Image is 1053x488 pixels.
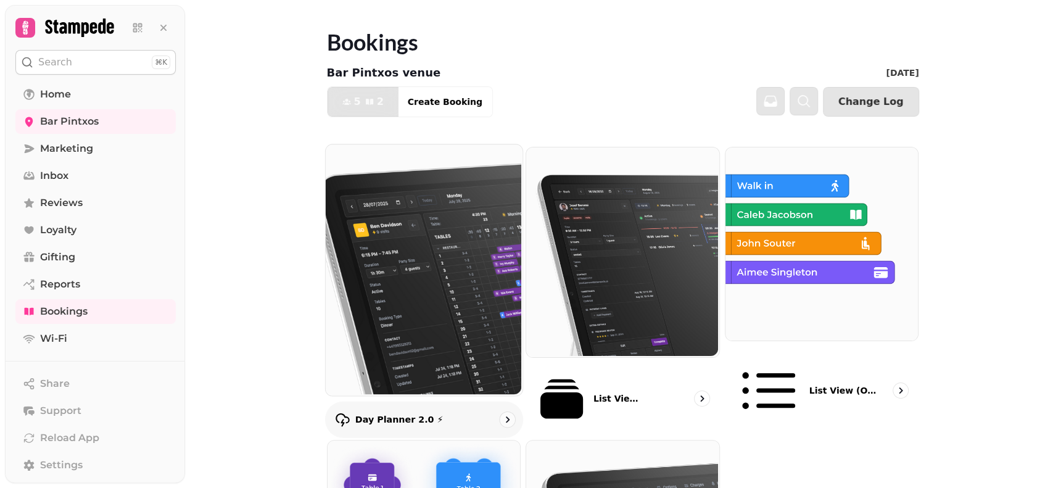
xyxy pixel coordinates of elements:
a: List view (Old - going soon)List view (Old - going soon) [725,147,919,435]
p: [DATE] [886,67,919,79]
span: Wi-Fi [40,331,67,346]
span: Share [40,376,70,391]
span: Bar Pintxos [40,114,99,129]
svg: go to [696,392,708,405]
span: 2 [377,97,384,107]
span: Bookings [40,304,88,319]
span: Support [40,403,81,418]
span: Settings [40,458,83,473]
a: Wi-Fi [15,326,176,351]
span: Inbox [40,168,68,183]
a: Settings [15,453,176,478]
a: Bar Pintxos [15,109,176,134]
div: ⌘K [152,56,170,69]
svg: go to [894,384,907,397]
a: List View 2.0 ⚡ (New)List View 2.0 ⚡ (New) [526,147,720,435]
button: Create Booking [398,87,492,117]
a: Gifting [15,245,176,270]
span: Reviews [40,196,83,210]
span: Loyalty [40,223,76,238]
span: Reports [40,277,80,292]
p: Day Planner 2.0 ⚡ [355,413,443,426]
svg: go to [501,413,513,426]
a: Marketing [15,136,176,161]
button: Support [15,399,176,423]
a: Loyalty [15,218,176,242]
span: Create Booking [408,97,482,106]
span: Gifting [40,250,75,265]
a: Reports [15,272,176,297]
a: Bookings [15,299,176,324]
span: 5 [354,97,361,107]
p: List view (Old - going soon) [809,384,877,397]
p: Search [38,55,72,70]
img: Day Planner 2.0 ⚡ [324,143,521,394]
button: Reload App [15,426,176,450]
button: Change Log [823,87,919,117]
button: Share [15,371,176,396]
span: Home [40,87,71,102]
p: List View 2.0 ⚡ (New) [593,392,644,405]
button: 52 [328,87,398,117]
a: Reviews [15,191,176,215]
span: Change Log [838,97,904,107]
a: Day Planner 2.0 ⚡Day Planner 2.0 ⚡ [324,144,522,438]
span: Reload App [40,431,99,445]
a: Inbox [15,163,176,188]
span: Marketing [40,141,93,156]
button: Search⌘K [15,50,176,75]
img: List View 2.0 ⚡ (New) [525,146,718,356]
img: List view (Old - going soon) [724,146,917,339]
a: Home [15,82,176,107]
p: Bar Pintxos venue [327,64,441,81]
